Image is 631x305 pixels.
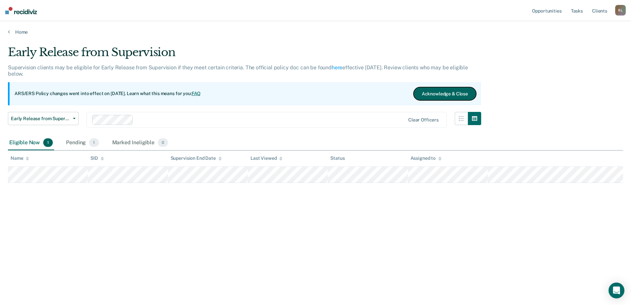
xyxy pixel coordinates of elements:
[609,283,624,298] div: Open Intercom Messenger
[8,112,79,125] button: Early Release from Supervision
[192,91,201,96] a: FAQ
[90,155,104,161] div: SID
[171,155,222,161] div: Supervision End Date
[615,5,626,16] button: RL
[15,90,201,97] p: ARS/ERS Policy changes went into effect on [DATE]. Learn what this means for you:
[111,136,170,150] div: Marked Ineligible0
[8,29,623,35] a: Home
[250,155,282,161] div: Last Viewed
[414,87,476,100] button: Acknowledge & Close
[89,138,99,147] span: 1
[11,155,29,161] div: Name
[411,155,442,161] div: Assigned to
[8,46,481,64] div: Early Release from Supervision
[330,155,345,161] div: Status
[43,138,53,147] span: 1
[615,5,626,16] div: R L
[65,136,100,150] div: Pending1
[158,138,168,147] span: 0
[5,7,37,14] img: Recidiviz
[408,117,439,123] div: Clear officers
[332,64,342,71] a: here
[8,136,54,150] div: Eligible Now1
[8,64,468,77] p: Supervision clients may be eligible for Early Release from Supervision if they meet certain crite...
[11,116,70,121] span: Early Release from Supervision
